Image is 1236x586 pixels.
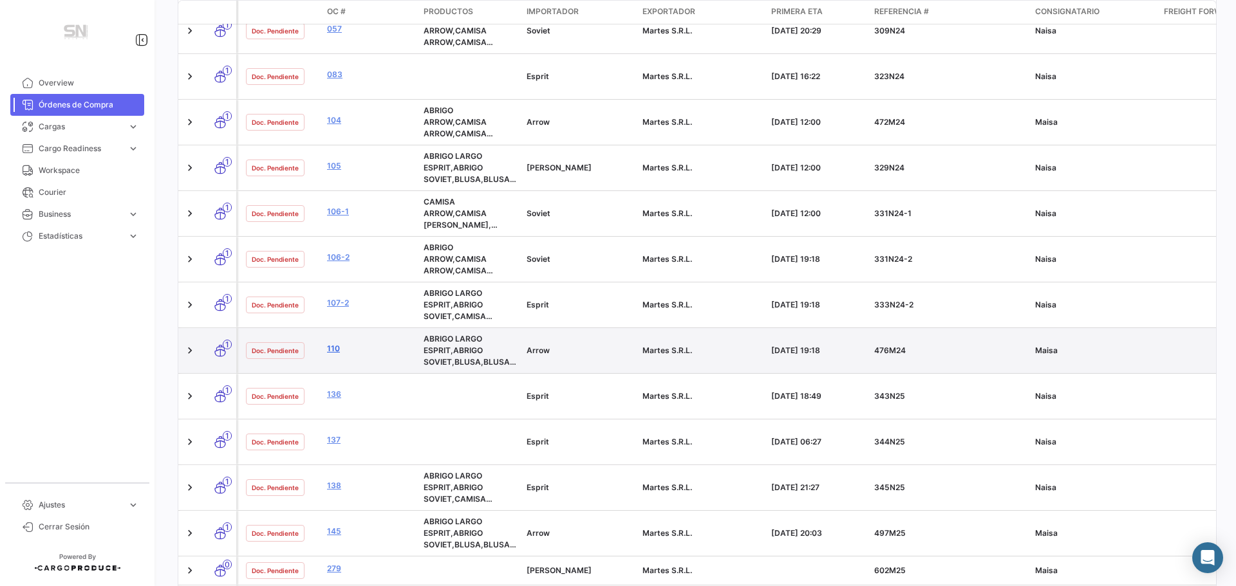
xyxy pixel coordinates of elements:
a: 136 [327,389,413,400]
a: 106-2 [327,252,413,263]
span: 1 [223,340,232,349]
datatable-header-cell: Modo de Transporte [204,7,236,17]
span: Soviet [527,208,550,218]
span: Consignatario [1035,6,1100,17]
span: 1 [223,477,232,486]
a: 137 [327,434,413,446]
span: Arrow [527,117,550,127]
span: 1 [223,157,232,167]
a: Expand/Collapse Row [183,435,196,448]
span: [DATE] 16:22 [771,71,820,81]
span: 345N25 [874,482,905,492]
span: Importador [527,6,579,17]
span: Doc. Pendiente [252,254,299,264]
span: Doc. Pendiente [252,163,299,173]
span: expand_more [127,121,139,133]
span: 1 [223,522,232,532]
span: Naisa [1035,300,1056,309]
span: 331N24-1 [874,208,912,218]
span: Maisa [1035,565,1058,575]
datatable-header-cell: Exportador [637,1,766,24]
span: 331N24-2 [874,254,912,264]
datatable-header-cell: Estado Doc. [238,1,322,24]
span: Courier [39,187,139,198]
span: Esprit [527,482,549,492]
span: 1 [223,248,232,258]
datatable-header-cell: OC # [322,1,418,24]
span: expand_more [127,143,139,154]
span: expand_more [127,208,139,220]
span: Maisa [1035,117,1058,127]
datatable-header-cell: Productos [418,1,521,24]
span: Esprit [527,437,549,446]
span: Doc. Pendiente [252,528,299,538]
span: Guy Laroche [527,163,592,172]
a: 083 [327,69,413,80]
span: Martes S.R.L. [642,254,692,264]
span: Doc. Pendiente [252,71,299,82]
div: Abrir Intercom Messenger [1192,542,1223,573]
a: Workspace [10,160,144,181]
span: 602M25 [874,565,906,575]
span: Arrow [527,345,550,355]
span: Doc. Pendiente [252,565,299,576]
datatable-header-cell: Referencia # [869,1,1030,24]
span: Martes S.R.L. [642,345,692,355]
a: Expand/Collapse Row [183,207,196,220]
span: OC # [327,6,346,17]
span: Esprit [527,300,549,309]
span: Doc. Pendiente [252,482,299,493]
span: expand_more [127,230,139,242]
span: Esprit [527,71,549,81]
a: Expand/Collapse Row [183,390,196,403]
span: Martes S.R.L. [642,163,692,172]
span: Martes S.R.L. [642,26,692,35]
span: 1 [223,385,232,395]
span: Naisa [1035,71,1056,81]
datatable-header-cell: Consignatario [1030,1,1159,24]
a: Expand/Collapse Row [183,253,196,266]
span: Doc. Pendiente [252,391,299,401]
span: Soviet [527,26,550,35]
span: Referencia # [874,6,929,17]
span: 329N24 [874,163,904,172]
a: Expand/Collapse Row [183,564,196,577]
span: Soviet [527,254,550,264]
span: Martes S.R.L. [642,300,692,309]
span: Cargas [39,121,122,133]
span: 343N25 [874,391,905,401]
a: Expand/Collapse Row [183,161,196,174]
span: 0 [223,560,232,569]
a: Expand/Collapse Row [183,481,196,494]
span: Business [39,208,122,220]
span: [DATE] 12:00 [771,117,821,127]
a: 105 [327,160,413,172]
span: Doc. Pendiente [252,208,299,219]
span: [DATE] 19:18 [771,254,820,264]
a: Expand/Collapse Row [183,527,196,540]
span: expand_more [127,499,139,511]
span: [DATE] 20:03 [771,528,822,538]
span: Maisa [1035,345,1058,355]
span: [DATE] 19:18 [771,300,820,309]
span: Overview [39,77,139,89]
span: 323N24 [874,71,904,81]
span: Primera ETA [771,6,823,17]
span: Órdenes de Compra [39,99,139,111]
span: Doc. Pendiente [252,345,299,356]
span: Esprit [527,391,549,401]
span: [DATE] 20:29 [771,26,821,35]
span: Martes S.R.L. [642,528,692,538]
span: Cerrar Sesión [39,521,139,533]
span: Martes S.R.L. [642,437,692,446]
span: Naisa [1035,163,1056,172]
span: Estadísticas [39,230,122,242]
span: 344N25 [874,437,905,446]
span: [DATE] 12:00 [771,163,821,172]
span: [DATE] 18:49 [771,391,821,401]
span: Workspace [39,165,139,176]
a: Courier [10,181,144,203]
span: 1 [223,294,232,304]
datatable-header-cell: Importador [521,1,637,24]
span: 1 [223,20,232,30]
